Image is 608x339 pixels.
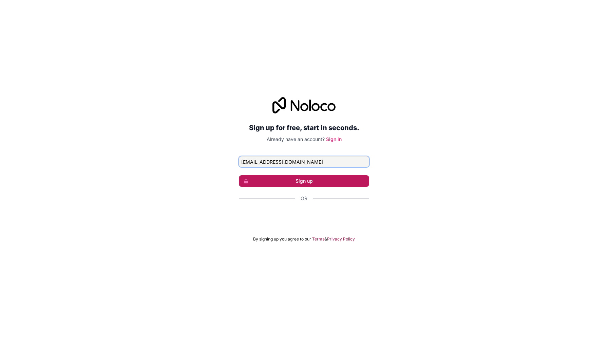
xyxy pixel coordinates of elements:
span: & [324,236,327,242]
span: By signing up you agree to our [253,236,311,242]
a: Privacy Policy [327,236,355,242]
span: Or [301,195,307,202]
a: Sign in [326,136,342,142]
span: Already have an account? [267,136,325,142]
a: Terms [312,236,324,242]
h2: Sign up for free, start in seconds. [239,122,369,134]
iframe: Knappen Logga in med Google [235,209,373,224]
input: Email address [239,156,369,167]
button: Sign up [239,175,369,187]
